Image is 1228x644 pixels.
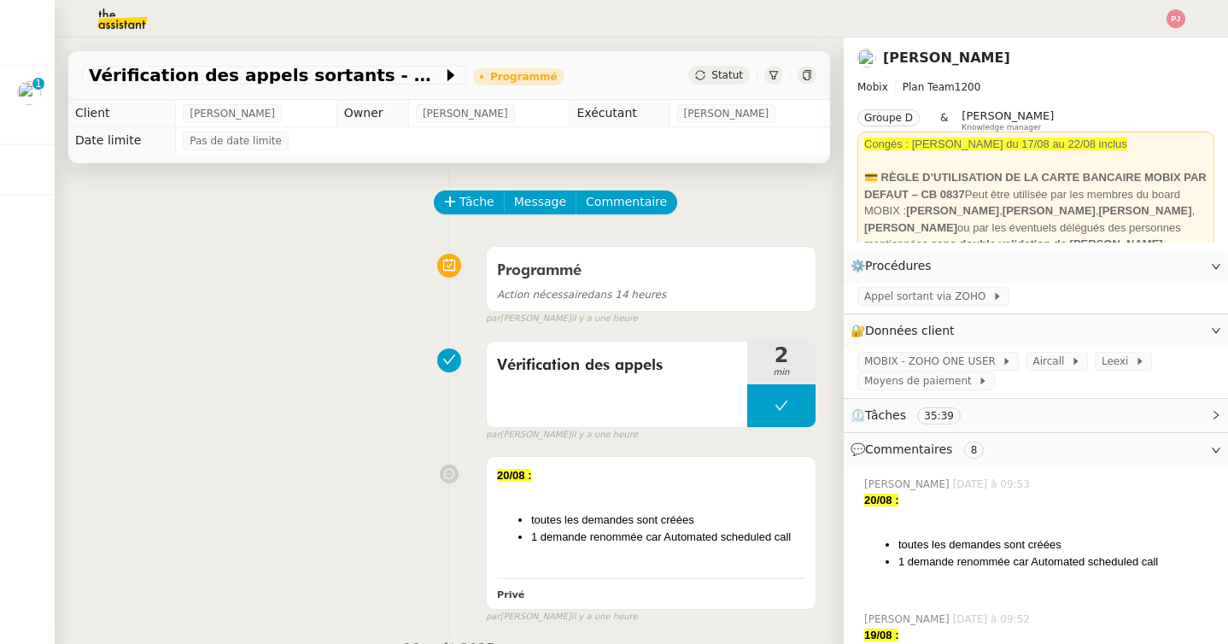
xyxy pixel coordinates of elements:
[953,477,1033,492] span: [DATE] à 09:53
[864,288,992,305] span: Appel sortant via ZOHO
[864,221,957,234] strong: [PERSON_NAME]
[898,536,1214,553] li: toutes les demandes sont créées
[851,256,939,276] span: ⚙️
[917,407,961,424] nz-tag: 35:39
[851,408,975,422] span: ⏲️
[486,428,638,442] small: [PERSON_NAME]
[857,109,920,126] nz-tag: Groupe D
[844,314,1228,348] div: 🔐Données client
[883,50,1010,66] a: [PERSON_NAME]
[1099,204,1192,217] strong: [PERSON_NAME]
[931,237,1163,250] strong: sans double validation de [PERSON_NAME]
[962,109,1054,122] span: [PERSON_NAME]
[906,204,999,217] strong: [PERSON_NAME]
[864,494,898,506] strong: 20/08 :
[497,469,531,482] strong: 20/08 :
[940,109,948,132] span: &
[497,353,737,378] span: Vérification des appels
[497,263,582,278] span: Programmé
[497,289,588,301] span: Action nécessaire
[571,312,638,326] span: il y a une heure
[531,529,805,546] li: 1 demande renommée car Automated scheduled call
[1003,204,1096,217] strong: [PERSON_NAME]
[32,78,44,90] nz-badge-sup: 1
[486,610,500,624] span: par
[514,192,566,212] span: Message
[1102,353,1135,370] span: Leexi
[953,612,1033,627] span: [DATE] à 09:52
[486,312,638,326] small: [PERSON_NAME]
[865,259,932,272] span: Procédures
[571,610,638,624] span: il y a une heure
[190,105,275,122] span: [PERSON_NAME]
[576,190,677,214] button: Commentaire
[711,69,743,81] span: Statut
[865,442,952,456] span: Commentaires
[1167,9,1185,28] img: svg
[570,100,670,127] td: Exécutant
[844,249,1228,283] div: ⚙️Procédures
[864,138,1127,150] span: Congés : [PERSON_NAME] du 17/08 au 22/08 inclus
[865,324,955,337] span: Données client
[851,442,991,456] span: 💬
[865,408,906,422] span: Tâches
[903,81,955,93] span: Plan Team
[486,610,638,624] small: [PERSON_NAME]
[864,353,1002,370] span: MOBIX - ZOHO ONE USER
[864,477,953,492] span: [PERSON_NAME]
[531,512,805,529] li: toutes les demandes sont créées
[851,321,962,341] span: 🔐
[497,289,666,301] span: dans 14 heures
[497,589,524,600] b: Privé
[857,49,876,67] img: users%2FW4OQjB9BRtYK2an7yusO0WsYLsD3%2Favatar%2F28027066-518b-424c-8476-65f2e549ac29
[571,428,638,442] span: il y a une heure
[434,190,505,214] button: Tâche
[864,372,978,389] span: Moyens de paiement
[864,169,1208,253] div: Peut être utilisée par les membres du board MOBIX : , , , ou par les éventuels délégués des perso...
[586,192,667,212] span: Commentaire
[955,81,981,93] span: 1200
[490,72,558,82] div: Programmé
[35,78,42,93] p: 1
[486,312,500,326] span: par
[864,171,1207,201] strong: 💳 RÈGLE D’UTILISATION DE LA CARTE BANCAIRE MOBIX PAR DEFAUT – CB 0837
[684,105,769,122] span: [PERSON_NAME]
[423,105,508,122] span: [PERSON_NAME]
[844,399,1228,432] div: ⏲️Tâches 35:39
[864,629,898,641] strong: 19/08 :
[17,81,41,105] img: users%2FW4OQjB9BRtYK2an7yusO0WsYLsD3%2Favatar%2F28027066-518b-424c-8476-65f2e549ac29
[747,366,816,380] span: min
[857,81,888,93] span: Mobix
[962,109,1054,132] app-user-label: Knowledge manager
[459,192,494,212] span: Tâche
[486,428,500,442] span: par
[962,123,1041,132] span: Knowledge manager
[190,132,282,149] span: Pas de date limite
[844,433,1228,466] div: 💬Commentaires 8
[68,127,176,155] td: Date limite
[68,100,176,127] td: Client
[747,345,816,366] span: 2
[504,190,576,214] button: Message
[864,612,953,627] span: [PERSON_NAME]
[89,67,442,84] span: Vérification des appels sortants - août 2025
[898,553,1214,571] li: 1 demande renommée car Automated scheduled call
[1032,353,1070,370] span: Aircall
[336,100,408,127] td: Owner
[964,442,985,459] nz-tag: 8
